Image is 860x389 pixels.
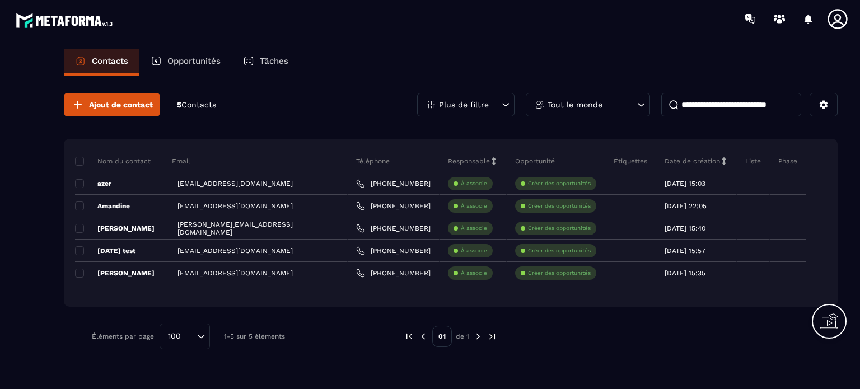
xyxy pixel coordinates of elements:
p: Responsable [448,157,490,166]
p: À associe [461,202,487,210]
p: 5 [177,100,216,110]
p: Phase [778,157,797,166]
img: logo [16,10,116,31]
a: Contacts [64,49,139,76]
p: Amandine [75,201,130,210]
img: next [487,331,497,341]
p: [DATE] 22:05 [665,202,707,210]
a: [PHONE_NUMBER] [356,201,431,210]
input: Search for option [185,330,194,343]
a: [PHONE_NUMBER] [356,269,431,278]
p: [DATE] 15:57 [665,247,705,255]
a: Opportunités [139,49,232,76]
p: Téléphone [356,157,390,166]
p: Nom du contact [75,157,151,166]
p: [DATE] 15:40 [665,224,705,232]
p: Étiquettes [614,157,647,166]
img: prev [404,331,414,341]
p: Plus de filtre [439,101,489,109]
p: Éléments par page [92,332,154,340]
p: [PERSON_NAME] [75,224,155,233]
p: Contacts [92,56,128,66]
button: Ajout de contact [64,93,160,116]
p: À associe [461,247,487,255]
a: Tâches [232,49,300,76]
img: prev [418,331,428,341]
span: Contacts [181,100,216,109]
p: [PERSON_NAME] [75,269,155,278]
p: Opportunité [515,157,555,166]
p: Liste [745,157,761,166]
p: Tâches [260,56,288,66]
p: Opportunités [167,56,221,66]
div: Search for option [160,324,210,349]
span: 100 [164,330,185,343]
p: 1-5 sur 5 éléments [224,332,285,340]
a: [PHONE_NUMBER] [356,224,431,233]
img: next [473,331,483,341]
p: Créer des opportunités [528,247,591,255]
p: Tout le monde [548,101,602,109]
p: Date de création [665,157,720,166]
p: 01 [432,326,452,347]
span: Ajout de contact [89,99,153,110]
p: Créer des opportunités [528,224,591,232]
p: À associe [461,180,487,188]
p: Email [172,157,190,166]
p: Créer des opportunités [528,269,591,277]
p: À associe [461,224,487,232]
a: [PHONE_NUMBER] [356,246,431,255]
p: [DATE] 15:35 [665,269,705,277]
p: azer [75,179,111,188]
a: [PHONE_NUMBER] [356,179,431,188]
p: Créer des opportunités [528,180,591,188]
p: de 1 [456,332,469,341]
p: Créer des opportunités [528,202,591,210]
p: À associe [461,269,487,277]
p: [DATE] 15:03 [665,180,705,188]
p: [DATE] test [75,246,135,255]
